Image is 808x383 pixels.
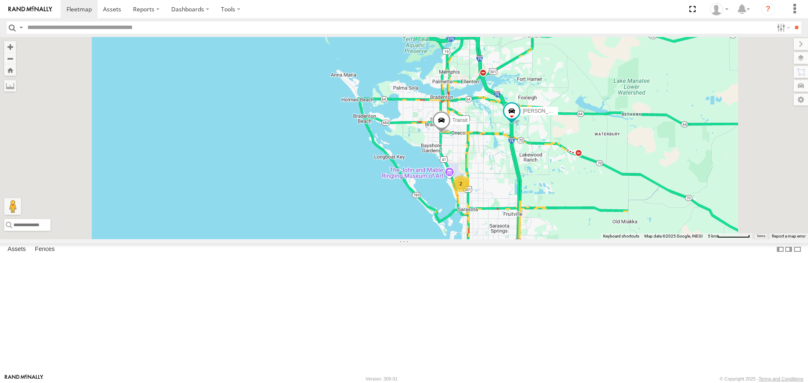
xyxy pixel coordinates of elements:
[794,94,808,106] label: Map Settings
[776,243,784,256] label: Dock Summary Table to the Left
[5,375,43,383] a: Visit our Website
[705,233,752,239] button: Map Scale: 5 km per 74 pixels
[759,376,803,381] a: Terms and Conditions
[18,21,24,34] label: Search Query
[4,198,21,215] button: Drag Pegman onto the map to open Street View
[644,234,703,238] span: Map data ©2025 Google, INEGI
[4,53,16,64] button: Zoom out
[784,243,793,256] label: Dock Summary Table to the Right
[523,108,564,114] span: [PERSON_NAME]
[707,3,731,16] div: Jerry Dewberry
[366,376,398,381] div: Version: 309.01
[720,376,803,381] div: © Copyright 2025 -
[3,244,30,256] label: Assets
[708,234,717,238] span: 5 km
[31,244,59,256] label: Fences
[603,233,639,239] button: Keyboard shortcuts
[761,3,775,16] i: ?
[8,6,52,12] img: rand-logo.svg
[452,117,468,123] span: Transit
[4,64,16,76] button: Zoom Home
[4,41,16,53] button: Zoom in
[793,243,802,256] label: Hide Summary Table
[773,21,792,34] label: Search Filter Options
[4,80,16,92] label: Measure
[772,234,805,238] a: Report a map error
[757,234,765,238] a: Terms (opens in new tab)
[452,175,469,192] div: 2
